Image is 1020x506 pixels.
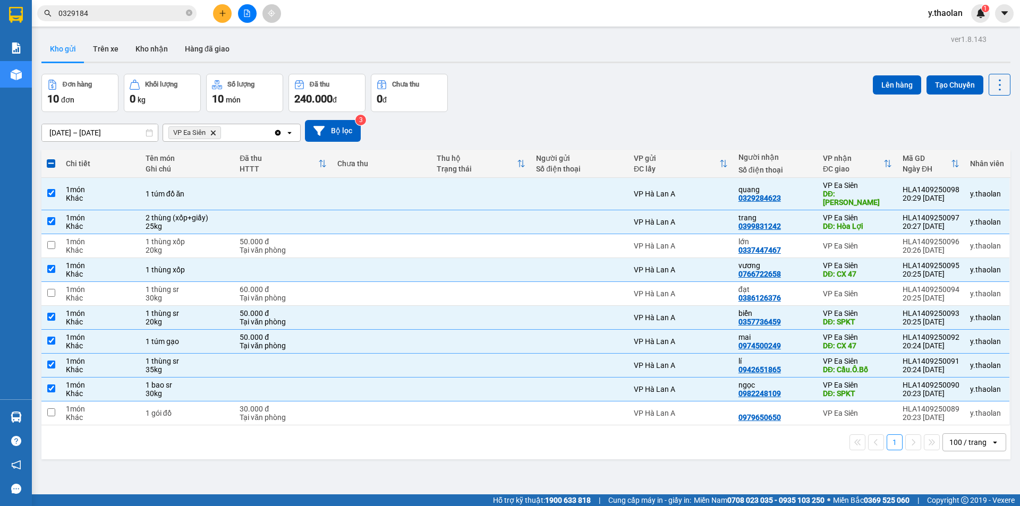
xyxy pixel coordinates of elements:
svg: open [991,438,999,447]
div: VP Ea Siên [823,289,892,298]
div: 30kg [146,389,229,398]
div: 1 túm gạo [146,337,229,346]
div: Đơn hàng [63,81,92,88]
div: Đã thu [310,81,329,88]
div: Đã thu [240,154,318,162]
div: Tại văn phòng [240,294,327,302]
button: Đơn hàng10đơn [41,74,118,112]
div: Khác [66,194,134,202]
div: 2 thùng (xốp+giấy) [146,213,229,222]
span: kg [138,96,146,104]
div: trang [738,213,812,222]
span: món [226,96,241,104]
div: Nhân viên [970,159,1004,168]
div: VP Ea Siên [823,409,892,417]
div: VP Hà Lan A [634,218,728,226]
div: Khác [66,246,134,254]
div: 1 món [66,381,134,389]
div: 30.000 đ [240,405,327,413]
div: 20:25 [DATE] [903,294,959,302]
div: 1 thùng xốp [146,265,229,274]
div: VP Hà Lan A [634,337,728,346]
div: 0329284623 [738,194,781,202]
span: plus [219,10,226,17]
div: 1 món [66,237,134,246]
div: 50.000 đ [240,333,327,341]
span: VP Ea Siên [173,128,206,137]
div: 1 món [66,213,134,222]
button: Lên hàng [873,75,921,95]
div: Người gửi [536,154,623,162]
div: 60.000 đ [240,285,327,294]
span: search [44,10,52,17]
div: 50.000 đ [240,237,327,246]
span: question-circle [11,436,21,446]
div: HLA1409250093 [903,309,959,318]
div: Tại văn phòng [240,246,327,254]
div: HLA1409250094 [903,285,959,294]
div: VP Hà Lan A [634,385,728,393]
div: Khác [66,270,134,278]
span: VP Ea Siên, close by backspace [168,126,221,139]
div: y.thaolan [970,385,1004,393]
sup: 1 [982,5,989,12]
span: Miền Nam [694,494,824,506]
div: VP Hà Lan A [634,190,728,198]
div: Khác [66,413,134,422]
div: DĐ: Cầu.Ô.Bố [823,365,892,374]
span: 0 [130,92,135,105]
div: vương [738,261,812,270]
div: 30kg [146,294,229,302]
span: Cung cấp máy in - giấy in: [608,494,691,506]
div: Ghi chú [146,165,229,173]
img: warehouse-icon [11,69,22,80]
div: 50.000 đ [240,309,327,318]
input: Select a date range. [42,124,158,141]
div: Trạng thái [437,165,517,173]
div: 100 / trang [949,437,987,448]
div: HLA1409250096 [903,237,959,246]
div: Số lượng [227,81,254,88]
div: Thu hộ [437,154,517,162]
img: solution-icon [11,42,22,54]
div: 0982248109 [738,389,781,398]
div: y.thaolan [970,242,1004,250]
div: DĐ: Cổng Xanh [823,190,892,207]
div: y.thaolan [970,218,1004,226]
div: 0942651865 [738,365,781,374]
img: warehouse-icon [11,411,22,423]
button: Tạo Chuyến [926,75,983,95]
div: quang [738,185,812,194]
div: Chưa thu [392,81,419,88]
div: HLA1409250089 [903,405,959,413]
span: Miền Bắc [833,494,909,506]
div: HLA1409250097 [903,213,959,222]
div: Ngày ĐH [903,165,951,173]
div: VP nhận [823,154,883,162]
button: plus [213,4,232,23]
div: 20:23 [DATE] [903,413,959,422]
button: Hàng đã giao [176,36,238,62]
button: Số lượng10món [206,74,283,112]
div: VP gửi [634,154,719,162]
div: Khác [66,294,134,302]
th: Toggle SortBy [628,150,733,178]
span: message [11,484,21,494]
div: y.thaolan [970,337,1004,346]
span: đơn [61,96,74,104]
div: 1 bao sr [146,381,229,389]
div: Số điện thoại [536,165,623,173]
div: lớn [738,237,812,246]
div: VP Hà Lan A [634,289,728,298]
span: copyright [961,496,968,504]
span: file-add [243,10,251,17]
span: aim [268,10,275,17]
th: Toggle SortBy [431,150,531,178]
button: caret-down [995,4,1014,23]
button: Chưa thu0đ [371,74,448,112]
div: 0974500249 [738,341,781,350]
span: | [917,494,919,506]
input: Selected VP Ea Siên. [223,127,224,138]
div: 20kg [146,318,229,326]
button: Kho nhận [127,36,176,62]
